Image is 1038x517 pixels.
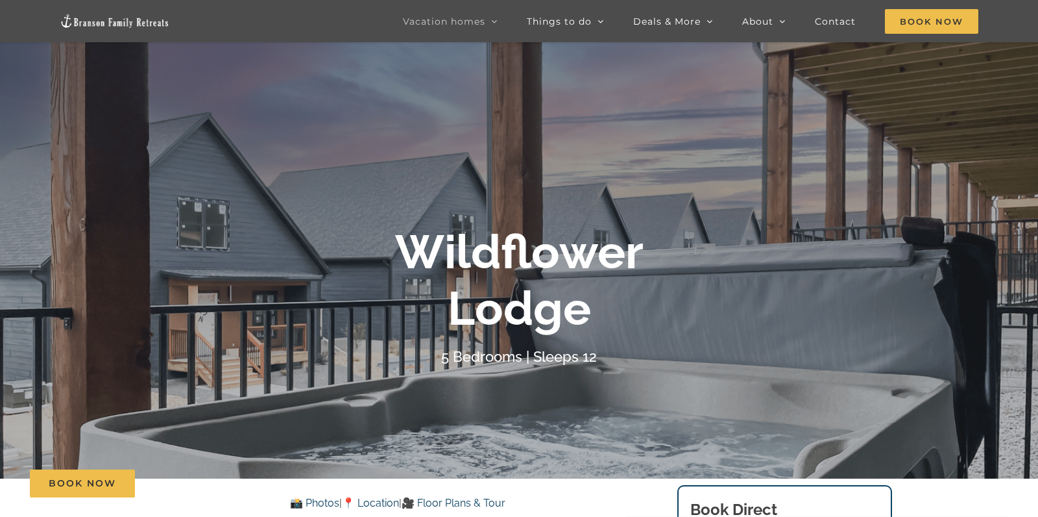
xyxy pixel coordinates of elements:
[742,17,773,26] span: About
[441,348,597,365] h4: 5 Bedrooms | Sleeps 12
[30,470,135,498] a: Book Now
[403,17,485,26] span: Vacation homes
[885,9,978,34] span: Book Now
[633,17,701,26] span: Deals & More
[402,497,505,509] a: 🎥 Floor Plans & Tour
[165,495,630,512] p: | |
[290,497,339,509] a: 📸 Photos
[395,224,644,335] b: Wildflower Lodge
[342,497,399,509] a: 📍 Location
[527,17,592,26] span: Things to do
[815,17,856,26] span: Contact
[60,14,170,29] img: Branson Family Retreats Logo
[49,478,116,489] span: Book Now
